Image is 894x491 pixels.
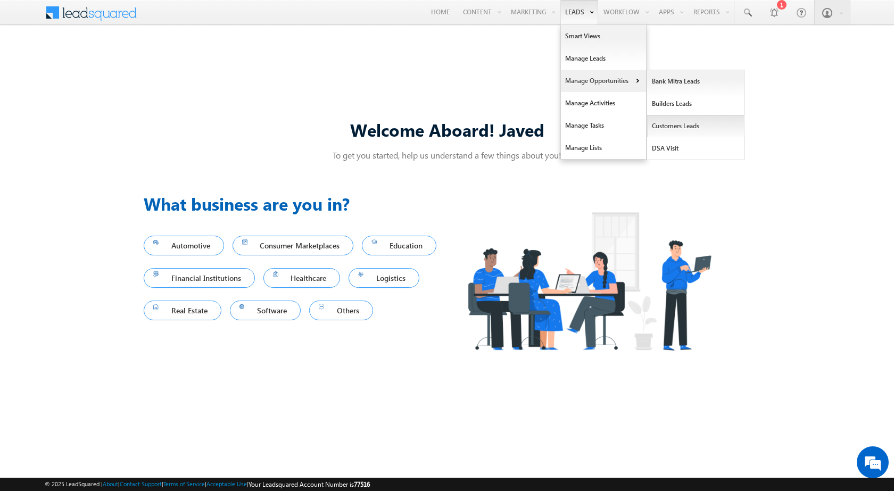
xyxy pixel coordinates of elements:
[354,480,370,488] span: 77516
[239,303,292,318] span: Software
[273,271,331,285] span: Healthcare
[163,480,205,487] a: Terms of Service
[144,118,750,141] div: Welcome Aboard! Javed
[153,271,245,285] span: Financial Institutions
[45,479,370,489] span: © 2025 LeadSquared | | | | |
[647,115,744,137] a: Customers Leads
[371,238,427,253] span: Education
[561,25,646,47] a: Smart Views
[561,92,646,114] a: Manage Activities
[120,480,162,487] a: Contact Support
[647,137,744,160] a: DSA Visit
[144,149,750,161] p: To get you started, help us understand a few things about you!
[647,70,744,93] a: Bank Mitra Leads
[561,47,646,70] a: Manage Leads
[103,480,118,487] a: About
[561,70,646,92] a: Manage Opportunities
[561,137,646,159] a: Manage Lists
[358,271,410,285] span: Logistics
[242,238,344,253] span: Consumer Marketplaces
[319,303,363,318] span: Others
[153,238,214,253] span: Automotive
[249,480,370,488] span: Your Leadsquared Account Number is
[647,93,744,115] a: Builders Leads
[206,480,247,487] a: Acceptable Use
[153,303,212,318] span: Real Estate
[144,191,447,217] h3: What business are you in?
[561,114,646,137] a: Manage Tasks
[447,191,731,371] img: Industry.png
